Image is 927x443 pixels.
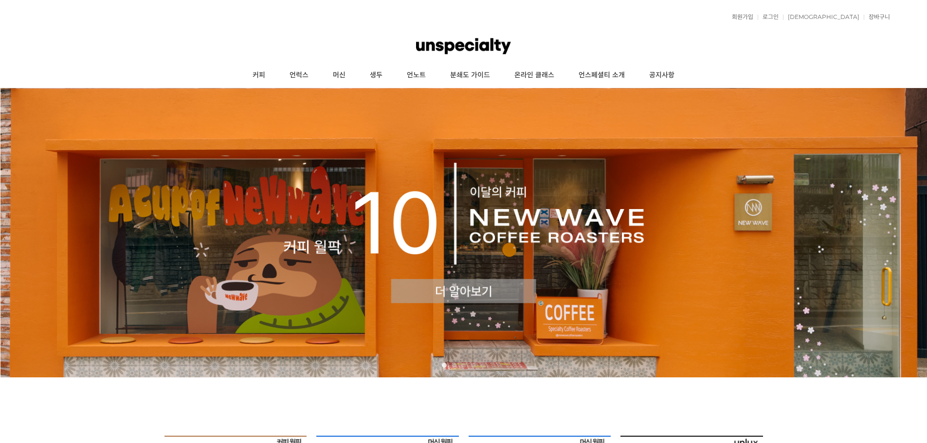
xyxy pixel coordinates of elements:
[864,14,890,20] a: 장바구니
[395,63,438,88] a: 언노트
[471,363,476,368] a: 4
[783,14,859,20] a: [DEMOGRAPHIC_DATA]
[442,363,447,368] a: 1
[758,14,779,20] a: 로그인
[358,63,395,88] a: 생두
[461,363,466,368] a: 3
[481,363,486,368] a: 5
[321,63,358,88] a: 머신
[566,63,637,88] a: 언스페셜티 소개
[438,63,502,88] a: 분쇄도 가이드
[240,63,277,88] a: 커피
[727,14,753,20] a: 회원가입
[452,363,456,368] a: 2
[416,32,510,61] img: 언스페셜티 몰
[502,63,566,88] a: 온라인 클래스
[277,63,321,88] a: 언럭스
[637,63,687,88] a: 공지사항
